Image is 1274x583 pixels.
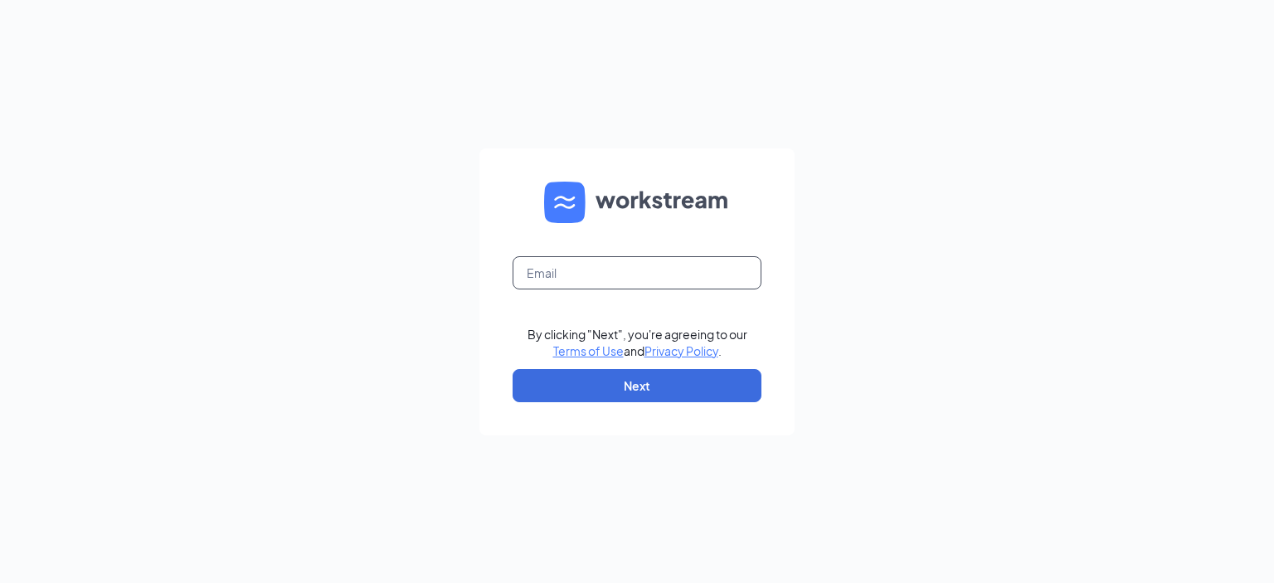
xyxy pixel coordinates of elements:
[513,256,761,289] input: Email
[513,369,761,402] button: Next
[644,343,718,358] a: Privacy Policy
[553,343,624,358] a: Terms of Use
[544,182,730,223] img: WS logo and Workstream text
[528,326,747,359] div: By clicking "Next", you're agreeing to our and .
